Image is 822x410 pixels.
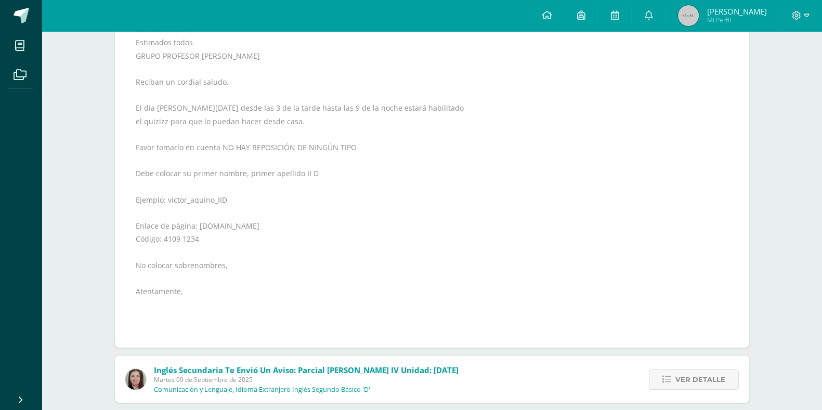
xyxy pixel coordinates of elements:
p: Comunicación y Lenguaje, Idioma Extranjero Inglés Segundo Básico 'D' [154,386,370,394]
div: Buenas tardes Estimados todos GRUPO PROFESOR [PERSON_NAME] Reciban un cordial saludo, El día [PER... [136,23,728,337]
span: Ver detalle [675,370,725,389]
span: [PERSON_NAME] [707,6,766,17]
span: Martes 09 de Septiembre de 2025 [154,375,459,384]
span: Inglés Secundaria te envió un aviso: Parcial [PERSON_NAME] IV Unidad: [DATE] [154,365,459,375]
img: 45x45 [678,5,699,26]
span: Mi Perfil [707,16,766,24]
img: 8af0450cf43d44e38c4a1497329761f3.png [125,369,146,390]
